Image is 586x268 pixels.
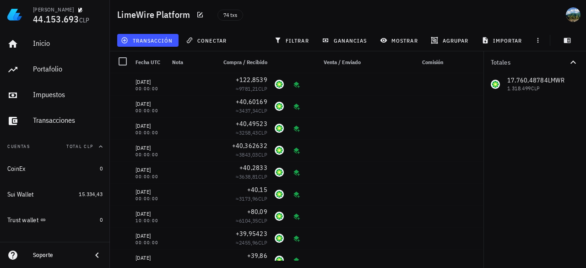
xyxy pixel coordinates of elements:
a: [DOMAIN_NAME] [4,235,106,257]
div: Fecha UTC [132,51,168,73]
div: LMWR-icon [275,256,284,265]
span: +80,09 [247,208,268,216]
div: Sui Wallet [7,191,34,198]
h1: LimeWire Platform [117,7,194,22]
button: agrupar [427,34,474,47]
button: Totales [483,51,586,73]
a: Trust wallet 0 [4,209,106,231]
div: 00:00:00 [136,175,165,179]
div: [DATE] [136,209,165,219]
div: [DATE] [136,165,165,175]
span: +40,362632 [232,142,268,150]
span: Compra / Recibido [223,59,267,66]
span: 3437,34 [239,107,258,114]
span: 0 [100,165,103,172]
span: CLP [258,107,267,114]
div: LMWR-icon [275,190,284,199]
span: ≈ [236,217,267,224]
span: 3843,03 [239,151,258,158]
div: 00:00:00 [136,197,165,201]
div: Inicio [33,39,103,48]
span: CLP [79,16,90,24]
span: 44.153.693 [33,13,79,25]
span: CLP [258,173,267,180]
div: Trust wallet [7,216,38,224]
span: importar [483,37,522,44]
div: LMWR-icon [275,168,284,177]
img: LedgiFi [7,7,22,22]
span: +40,2833 [239,164,267,172]
div: LMWR-icon [275,124,284,133]
div: [DATE] [136,77,165,87]
div: Transacciones [33,116,103,125]
span: 6104,35 [239,217,258,224]
span: 74 txs [223,10,237,20]
span: 3638,81 [239,173,258,180]
span: ≈ [236,129,267,136]
div: 00:00:00 [136,131,165,135]
div: 00:00:00 [136,109,165,113]
div: LMWR-icon [275,102,284,111]
button: mostrar [376,34,423,47]
span: +122,8539 [236,76,267,84]
div: [DATE] [136,253,165,263]
span: agrupar [433,37,468,44]
span: Nota [172,59,183,66]
div: CoinEx [7,165,26,173]
span: CLP [258,217,267,224]
div: Soporte [33,252,84,259]
div: Nota [168,51,212,73]
span: CLP [258,195,267,202]
div: LMWR-icon [275,212,284,221]
div: 00:00:00 [136,153,165,157]
a: Transacciones [4,110,106,132]
span: ≈ [236,195,267,202]
button: filtrar [271,34,315,47]
a: Inicio [4,33,106,55]
span: CLP [258,239,267,246]
span: ≈ [236,173,267,180]
div: 00:00:00 [136,87,165,91]
div: Totales [491,59,568,66]
span: +40,15 [247,186,268,194]
span: 9781,21 [239,85,258,92]
div: 00:00:00 [136,241,165,245]
span: 2455,96 [239,239,258,246]
span: mostrar [382,37,418,44]
button: importar [477,34,528,47]
span: Total CLP [66,143,93,149]
span: 3173,96 [239,195,258,202]
div: LMWR-icon [275,146,284,155]
div: [DATE] [136,231,165,241]
span: conectar [188,37,227,44]
span: CLP [258,151,267,158]
div: [DATE] [136,187,165,197]
div: [DATE] [136,143,165,153]
button: conectar [182,34,233,47]
span: +40,60169 [236,98,267,106]
span: Fecha UTC [136,59,160,66]
div: avatar [566,7,581,22]
button: CuentasTotal CLP [4,136,106,158]
div: LMWR-icon [275,234,284,243]
div: Impuestos [33,90,103,99]
div: Compra / Recibido [212,51,271,73]
a: CoinEx 0 [4,158,106,180]
span: ≈ [236,85,267,92]
span: 3258,43 [239,129,258,136]
span: ≈ [236,107,267,114]
span: ganancias [324,37,367,44]
div: LMWR-icon [275,80,284,89]
button: ganancias [318,34,373,47]
div: [DOMAIN_NAME] [7,242,54,250]
span: CLP [258,129,267,136]
div: [DATE] [136,99,165,109]
a: Portafolio [4,59,106,81]
div: Venta / Enviado [306,51,364,73]
div: [PERSON_NAME] [33,6,74,13]
span: Venta / Enviado [324,59,361,66]
a: Sui Wallet 15.334,43 [4,183,106,205]
span: CLP [258,85,267,92]
span: ≈ [236,239,267,246]
span: Comisión [422,59,443,66]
